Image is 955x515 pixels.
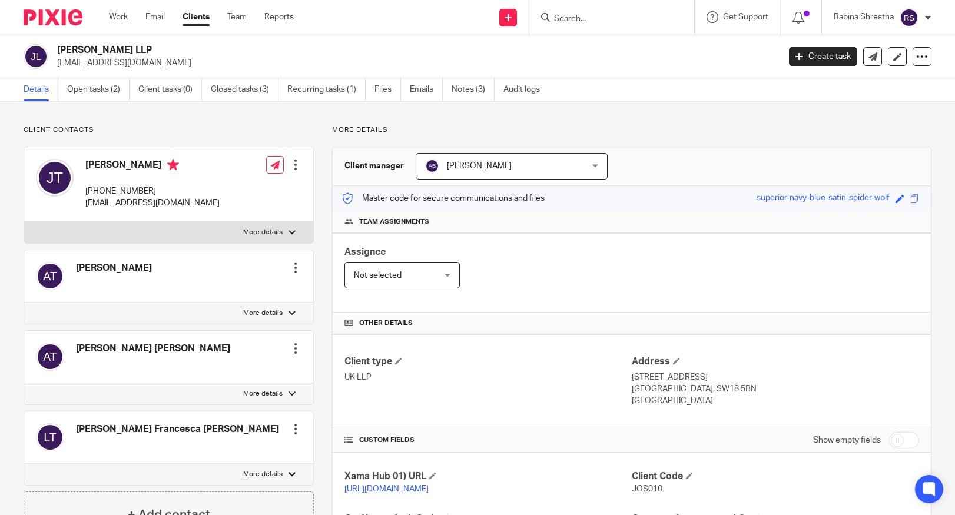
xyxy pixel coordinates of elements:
p: Rabina Shrestha [834,11,894,23]
h2: [PERSON_NAME] LLP [57,44,628,57]
label: Show empty fields [813,434,881,446]
img: svg%3E [36,343,64,371]
a: Recurring tasks (1) [287,78,366,101]
a: Emails [410,78,443,101]
p: [PHONE_NUMBER] [85,185,220,197]
span: Not selected [354,271,402,280]
span: Assignee [344,247,386,257]
p: UK LLP [344,371,632,383]
a: Client tasks (0) [138,78,202,101]
a: Details [24,78,58,101]
h3: Client manager [344,160,404,172]
a: Audit logs [503,78,549,101]
h4: [PERSON_NAME] [85,159,220,174]
h4: [PERSON_NAME] [76,262,152,274]
a: [URL][DOMAIN_NAME] [344,485,429,493]
img: Pixie [24,9,82,25]
img: svg%3E [900,8,918,27]
h4: Xama Hub 01) URL [344,470,632,483]
a: Closed tasks (3) [211,78,278,101]
p: [GEOGRAPHIC_DATA] [632,395,919,407]
img: svg%3E [36,262,64,290]
span: Team assignments [359,217,429,227]
h4: Client type [344,355,632,368]
span: [PERSON_NAME] [447,162,512,170]
a: Create task [789,47,857,66]
p: More details [332,125,931,135]
span: Get Support [723,13,768,21]
a: Team [227,11,247,23]
a: Files [374,78,401,101]
a: Clients [183,11,210,23]
p: More details [243,389,283,398]
i: Primary [167,159,179,171]
p: Master code for secure communications and files [341,192,545,204]
p: More details [243,308,283,318]
img: svg%3E [425,159,439,173]
span: JOS010 [632,485,662,493]
p: Client contacts [24,125,314,135]
h4: CUSTOM FIELDS [344,436,632,445]
p: [EMAIL_ADDRESS][DOMAIN_NAME] [85,197,220,209]
input: Search [553,14,659,25]
img: svg%3E [36,423,64,451]
img: svg%3E [24,44,48,69]
a: Open tasks (2) [67,78,130,101]
span: Other details [359,318,413,328]
p: More details [243,228,283,237]
h4: Address [632,355,919,368]
a: Email [145,11,165,23]
p: More details [243,470,283,479]
p: [GEOGRAPHIC_DATA], SW18 5BN [632,383,919,395]
a: Work [109,11,128,23]
h4: [PERSON_NAME] Francesca [PERSON_NAME] [76,423,279,436]
a: Reports [264,11,294,23]
img: svg%3E [36,159,74,197]
p: [STREET_ADDRESS] [632,371,919,383]
div: superior-navy-blue-satin-spider-wolf [757,192,890,205]
h4: Client Code [632,470,919,483]
p: [EMAIL_ADDRESS][DOMAIN_NAME] [57,57,771,69]
a: Notes (3) [452,78,495,101]
h4: [PERSON_NAME] [PERSON_NAME] [76,343,230,355]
